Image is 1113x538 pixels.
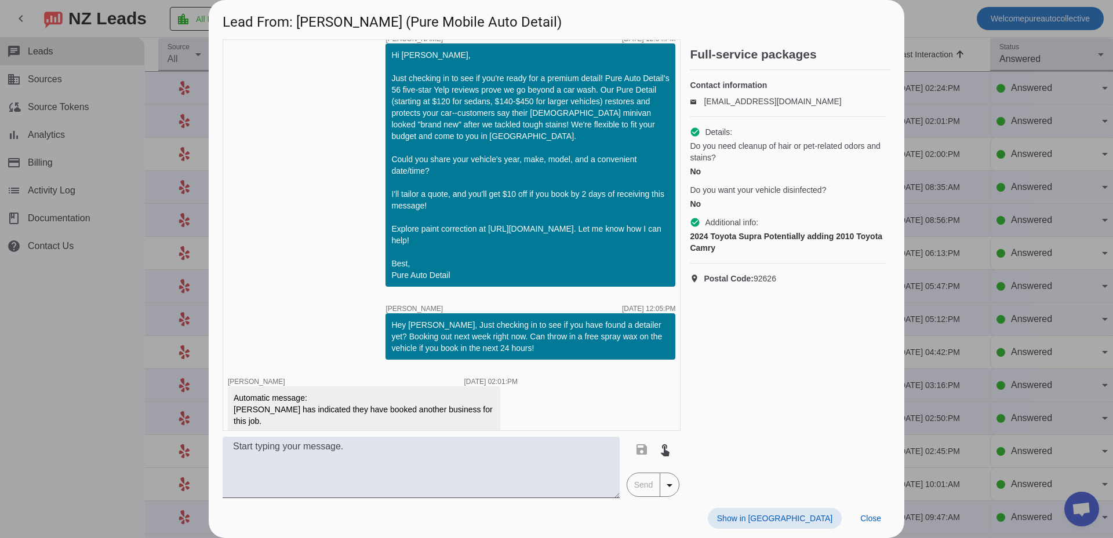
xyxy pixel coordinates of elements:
[860,514,881,523] span: Close
[690,140,886,163] span: Do you need cleanup of hair or pet-related odors and stains?
[690,49,890,60] h2: Full-service packages
[690,198,886,210] div: No
[704,273,776,284] span: 92626
[705,126,732,138] span: Details:
[464,378,518,385] div: [DATE] 02:01:PM
[234,392,494,427] div: Automatic message: [PERSON_NAME] has indicated they have booked another business for this job.
[658,442,672,456] mat-icon: touch_app
[690,217,700,228] mat-icon: check_circle
[385,305,443,312] span: [PERSON_NAME]
[663,478,676,492] mat-icon: arrow_drop_down
[717,514,832,523] span: Show in [GEOGRAPHIC_DATA]
[690,230,886,254] div: 2024 Toyota Supra Potentially adding 2010 Toyota Camry
[690,127,700,137] mat-icon: check_circle
[622,305,675,312] div: [DATE] 12:05:PM
[851,508,890,529] button: Close
[385,35,443,42] span: [PERSON_NAME]
[690,166,886,177] div: No
[391,49,670,281] div: Hi [PERSON_NAME], Just checking in to see if you're ready for a premium detail! Pure Auto Detail'...
[690,184,826,196] span: Do you want your vehicle disinfected?
[391,319,670,354] div: Hey [PERSON_NAME], Just checking in to see if you have found a detailer yet? Booking out next wee...
[622,35,675,42] div: [DATE] 12:04:PM
[690,98,704,104] mat-icon: email
[705,217,758,228] span: Additional info:
[228,378,285,386] span: [PERSON_NAME]
[708,508,842,529] button: Show in [GEOGRAPHIC_DATA]
[690,274,704,283] mat-icon: location_on
[704,97,841,106] a: [EMAIL_ADDRESS][DOMAIN_NAME]
[704,274,754,283] strong: Postal Code:
[690,79,886,91] h4: Contact information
